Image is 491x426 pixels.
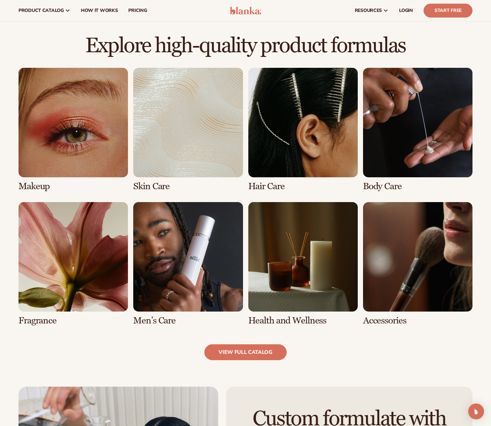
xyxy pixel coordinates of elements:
[19,68,128,192] div: 1 / 8
[468,404,484,419] div: Open Intercom Messenger
[133,202,243,326] div: 6 / 8
[19,35,472,57] h2: Explore high-quality product formulas
[19,202,128,326] div: 5 / 8
[204,344,287,360] a: view full catalog
[363,202,472,326] div: 8 / 8
[19,181,128,192] h3: Makeup
[133,68,243,192] div: 2 / 8
[399,8,413,13] span: LOGIN
[230,7,261,15] img: logo
[19,8,64,13] span: product catalog
[248,181,358,192] h3: Hair Care
[248,202,358,326] div: 7 / 8
[128,8,147,13] span: pricing
[355,8,382,13] span: resources
[133,181,243,192] h3: Skin Care
[363,68,472,192] div: 4 / 8
[424,4,472,18] a: Start Free
[248,68,358,192] div: 3 / 8
[81,8,118,13] span: How It Works
[363,181,472,192] h3: Body Care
